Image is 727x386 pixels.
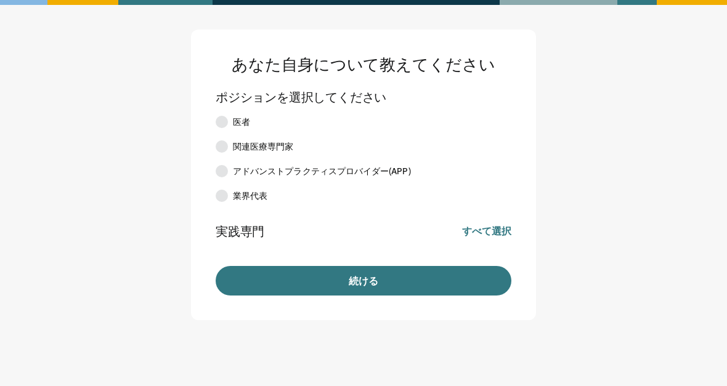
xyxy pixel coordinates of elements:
h3: あなた自身について教えてください [216,54,511,74]
button: 続ける [216,266,511,296]
button: すべて選択 [462,224,511,238]
p: 実践専門 [216,223,264,239]
span: 関連医療専門家 [233,140,294,153]
span: 医者 [233,116,250,128]
span: 業界代表 [233,190,267,202]
span: アドバンストプラクティスプロバイダー(APP) [233,165,411,177]
p: ポジションを選択してください [216,89,386,105]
